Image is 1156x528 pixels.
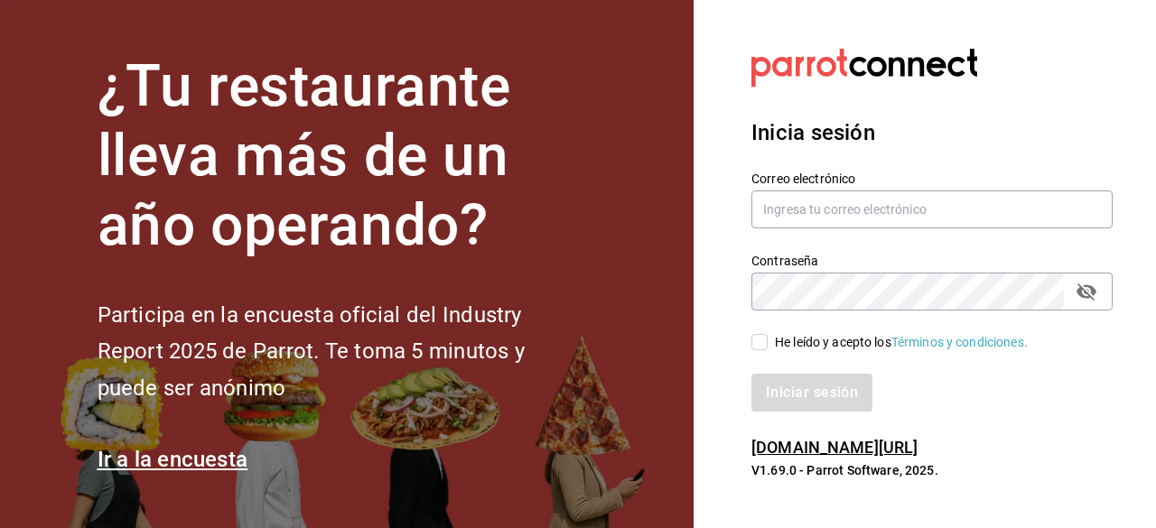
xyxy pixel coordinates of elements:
[751,255,1113,267] label: Contraseña
[751,190,1113,228] input: Ingresa tu correo electrónico
[98,52,585,260] h1: ¿Tu restaurante lleva más de un año operando?
[98,297,585,407] h2: Participa en la encuesta oficial del Industry Report 2025 de Parrot. Te toma 5 minutos y puede se...
[751,461,1113,479] p: V1.69.0 - Parrot Software, 2025.
[751,438,918,457] a: [DOMAIN_NAME][URL]
[1071,276,1102,307] button: passwordField
[98,447,248,472] a: Ir a la encuesta
[891,335,1028,349] a: Términos y condiciones.
[751,172,1113,185] label: Correo electrónico
[751,116,1113,149] h3: Inicia sesión
[775,333,1028,352] div: He leído y acepto los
